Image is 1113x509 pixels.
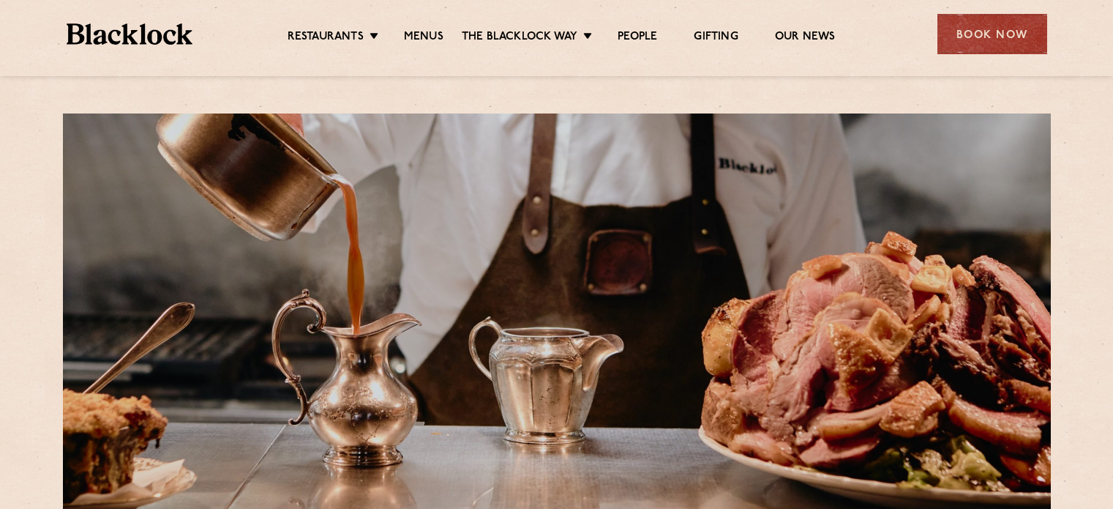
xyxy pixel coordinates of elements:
a: The Blacklock Way [462,30,577,46]
div: Book Now [937,14,1047,54]
a: Restaurants [288,30,364,46]
a: People [618,30,657,46]
a: Menus [404,30,443,46]
a: Our News [775,30,836,46]
img: BL_Textured_Logo-footer-cropped.svg [67,23,193,45]
a: Gifting [694,30,738,46]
